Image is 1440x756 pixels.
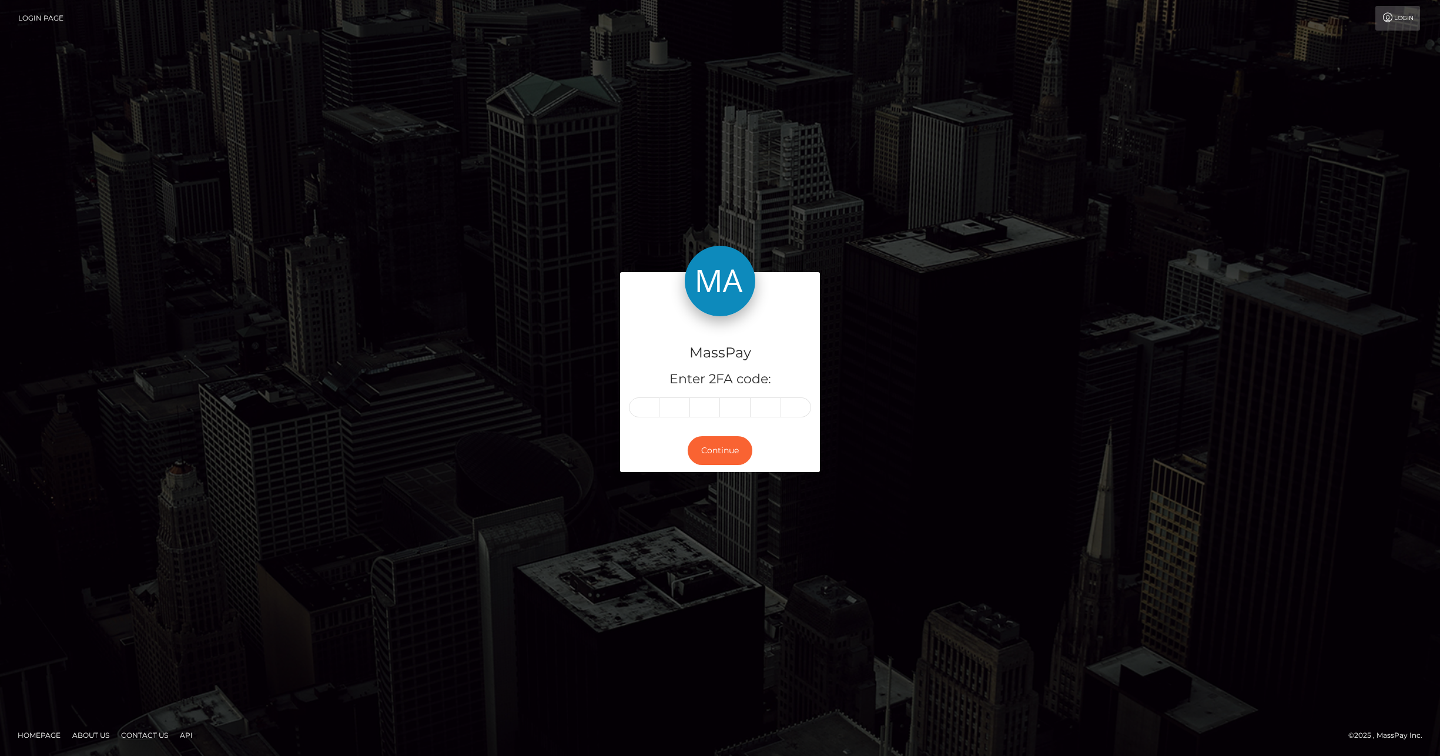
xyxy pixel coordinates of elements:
a: About Us [68,726,114,744]
img: MassPay [685,246,755,316]
div: © 2025 , MassPay Inc. [1348,729,1431,742]
a: Homepage [13,726,65,744]
a: API [175,726,197,744]
a: Login [1375,6,1420,31]
h5: Enter 2FA code: [629,370,811,389]
button: Continue [688,436,752,465]
h4: MassPay [629,343,811,363]
a: Login Page [18,6,63,31]
a: Contact Us [116,726,173,744]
